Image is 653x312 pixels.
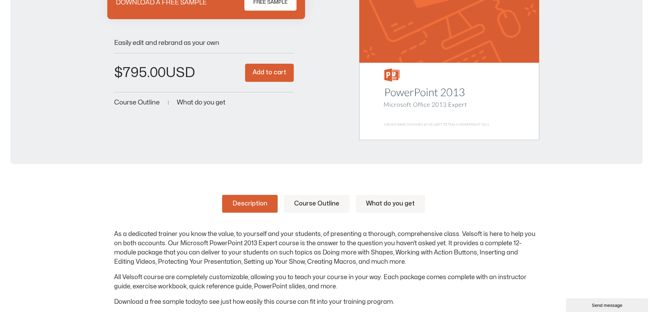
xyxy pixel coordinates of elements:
a: Description [222,195,278,213]
button: Add to cart [245,64,294,82]
p: As a dedicated trainer you know the value, to yourself and your students, of presenting a thoroug... [114,229,539,266]
p: All Velsoft course are completely customizable, allowing you to teach your course in your way. Ea... [114,273,539,291]
bdi: 795.00 [114,66,166,79]
p: Download a free sample todayto see just how easily this course can fit into your training program. [114,297,539,307]
a: What do you get [177,99,226,106]
span: $ [114,66,123,79]
p: Easily edit and rebrand as your own [114,40,294,46]
a: Course Outline [284,195,350,213]
a: Course Outline [114,99,160,106]
iframe: chat widget [566,297,650,312]
a: What do you get [356,195,425,213]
